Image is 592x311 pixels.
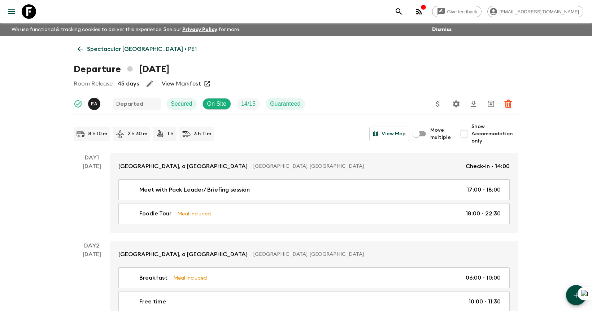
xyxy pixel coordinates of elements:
[118,162,248,171] p: [GEOGRAPHIC_DATA], a [GEOGRAPHIC_DATA]
[74,241,110,250] p: Day 2
[501,97,515,111] button: Delete
[431,97,445,111] button: Update Price, Early Bird Discount and Costs
[117,79,139,88] p: 45 days
[110,241,518,267] a: [GEOGRAPHIC_DATA], a [GEOGRAPHIC_DATA][GEOGRAPHIC_DATA], [GEOGRAPHIC_DATA]
[253,251,504,258] p: [GEOGRAPHIC_DATA], [GEOGRAPHIC_DATA]
[139,297,166,306] p: Free time
[118,179,510,200] a: Meet with Pack Leader/ Briefing session17:00 - 18:00
[471,123,518,145] span: Show Accommodation only
[118,203,510,224] a: Foodie TourMeal Included18:00 - 22:30
[466,97,481,111] button: Download CSV
[466,209,501,218] p: 18:00 - 22:30
[127,130,147,137] p: 2 h 30 m
[166,98,197,110] div: Secured
[237,98,260,110] div: Trip Fill
[139,273,167,282] p: Breakfast
[74,79,114,88] p: Room Release:
[167,130,174,137] p: 1 h
[253,163,460,170] p: [GEOGRAPHIC_DATA], [GEOGRAPHIC_DATA]
[496,9,583,14] span: [EMAIL_ADDRESS][DOMAIN_NAME]
[487,6,583,17] div: [EMAIL_ADDRESS][DOMAIN_NAME]
[430,127,451,141] span: Move multiple
[392,4,406,19] button: search adventures
[449,97,463,111] button: Settings
[74,100,82,108] svg: Synced Successfully
[203,98,231,110] div: On Site
[74,153,110,162] p: Day 1
[443,9,481,14] span: Give feedback
[116,100,143,108] p: Departed
[241,100,256,108] p: 14 / 15
[139,185,250,194] p: Meet with Pack Leader/ Briefing session
[171,100,192,108] p: Secured
[466,273,501,282] p: 06:00 - 10:00
[467,185,501,194] p: 17:00 - 18:00
[270,100,301,108] p: Guaranteed
[177,210,211,218] p: Meal Included
[110,153,518,179] a: [GEOGRAPHIC_DATA], a [GEOGRAPHIC_DATA][GEOGRAPHIC_DATA], [GEOGRAPHIC_DATA]Check-in - 14:00
[9,23,243,36] p: We use functional & tracking cookies to deliver this experience. See our for more.
[162,80,201,87] a: View Manifest
[4,4,19,19] button: menu
[469,297,501,306] p: 10:00 - 11:30
[194,130,211,137] p: 3 h 11 m
[369,127,409,141] button: View Map
[118,267,510,288] a: BreakfastMeal Included06:00 - 10:00
[430,25,453,35] button: Dismiss
[87,45,197,53] p: Spectacular [GEOGRAPHIC_DATA] • PE1
[173,274,207,282] p: Meal Included
[83,162,101,233] div: [DATE]
[74,42,201,56] a: Spectacular [GEOGRAPHIC_DATA] • PE1
[88,130,107,137] p: 8 h 10 m
[88,100,102,106] span: Ernesto Andrade
[207,100,226,108] p: On Site
[484,97,498,111] button: Archive (Completed, Cancelled or Unsynced Departures only)
[118,250,248,259] p: [GEOGRAPHIC_DATA], a [GEOGRAPHIC_DATA]
[139,209,171,218] p: Foodie Tour
[182,27,217,32] a: Privacy Policy
[466,162,510,171] p: Check-in - 14:00
[432,6,482,17] a: Give feedback
[74,62,169,76] h1: Departure [DATE]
